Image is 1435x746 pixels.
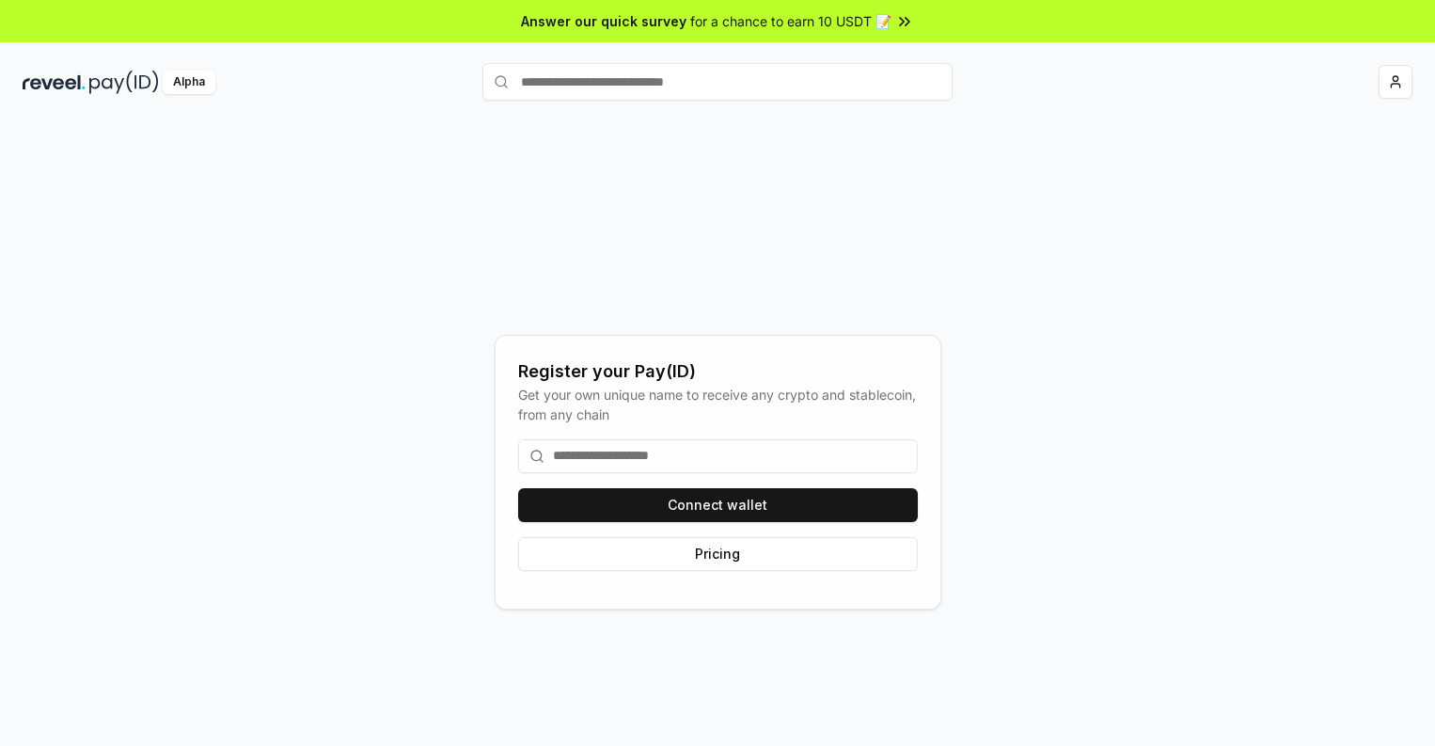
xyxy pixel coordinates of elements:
div: Alpha [163,71,215,94]
div: Get your own unique name to receive any crypto and stablecoin, from any chain [518,385,918,424]
button: Connect wallet [518,488,918,522]
img: reveel_dark [23,71,86,94]
div: Register your Pay(ID) [518,358,918,385]
button: Pricing [518,537,918,571]
span: for a chance to earn 10 USDT 📝 [690,11,891,31]
span: Answer our quick survey [521,11,686,31]
img: pay_id [89,71,159,94]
